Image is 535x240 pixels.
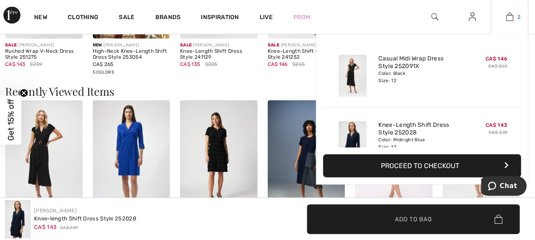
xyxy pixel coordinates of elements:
img: Knee-Length Shift Dress Style 252028 [338,121,366,163]
a: New [34,14,47,23]
span: Sale [5,43,17,48]
div: [PERSON_NAME] [180,42,257,49]
s: CA$ 265 [488,63,507,69]
img: Casual Midi Wrap Dress Style 252091X [338,55,366,97]
a: Sale [119,14,134,23]
span: Add to Bag [395,214,432,223]
a: Clothing [68,14,98,23]
span: CA$ 146 [268,61,288,67]
span: CA$ 146 [486,56,507,62]
s: CA$ 239 [489,130,507,135]
div: [PERSON_NAME] [5,42,83,49]
div: [PERSON_NAME] [268,42,345,49]
span: CA$ 143 [34,224,57,230]
span: Get 15% off [6,99,16,141]
span: $225 [205,60,217,68]
span: Sale [268,43,279,48]
span: New [93,43,102,48]
span: CA$ 143 [5,61,25,67]
button: Close teaser [20,89,28,97]
button: Add to Bag [307,204,520,234]
div: Color: Midnight Blue Size: 12 [378,137,462,150]
div: Ruched Wrap V-Neck Dress Style 251275 [5,49,83,60]
div: High-Neck Knee-Length Shift Dress Style 253054 [93,49,170,60]
span: CA$ 265 [93,61,114,67]
div: Color: Black Size: 12 [378,70,462,84]
a: Live [260,13,273,22]
span: $265 [292,60,305,68]
iframe: Opens a widget where you can chat to one of our agents [481,176,526,197]
span: CA$ 143 [486,123,507,129]
a: Sign In [462,12,483,23]
img: Knee-Length Shift Dress Style 252028 [5,200,31,238]
span: Inspiration [201,14,239,23]
span: Sale [180,43,192,48]
span: CA$ 239 [60,225,78,231]
img: 1ère Avenue [3,7,20,24]
img: Casual Midi Wrap Dress Style 252091X [5,100,83,216]
span: 5 Colors [93,70,114,75]
a: Knee-Length Shift Dress Style 252028 [378,121,462,137]
img: Knee-Length Tiered Dress Style 211350 [180,100,257,216]
div: [PERSON_NAME] [93,42,170,49]
img: Bag.svg [494,214,502,224]
a: Prom [293,13,310,22]
div: Knee-length Shift Dress Style 252028 [34,214,136,223]
a: Brands [155,14,181,23]
h3: Recently Viewed Items [5,86,530,97]
span: CA$ 135 [180,61,200,67]
span: 2 [518,13,521,21]
img: search the website [431,12,438,22]
button: Proceed to Checkout [323,154,521,177]
a: 2 [491,12,528,22]
img: My Info [469,12,476,22]
img: Bias-Cut Striped T-Shirt Dress Style 241076 [268,100,345,216]
span: $239 [30,60,42,68]
img: Knee-Length Shift Dress Style 252028 [93,100,170,216]
a: Casual Midi Wrap Dress Style 252091X [378,55,462,70]
img: My Bag [506,12,513,22]
a: [PERSON_NAME] [34,208,77,214]
div: Knee-Length Shift Dress Style 241252 [268,49,345,60]
div: Knee-Length Shift Dress Style 241129 [180,49,257,60]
